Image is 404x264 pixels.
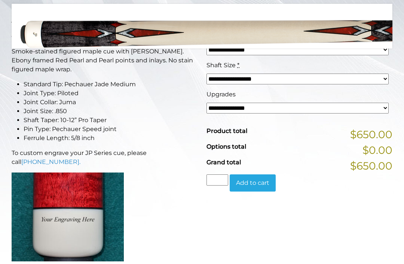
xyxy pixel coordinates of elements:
[230,174,276,192] button: Add to cart
[24,116,198,125] li: Shaft Taper: 10-12” Pro Taper
[24,98,198,107] li: Joint Collar: Juma
[24,89,198,98] li: Joint Type: Piloted
[12,149,198,167] p: To custom engrave your JP Series cue, please call
[24,80,198,89] li: Standard Tip: Pechauer Jade Medium
[12,47,198,74] p: Smoke-stained figured maple cue with [PERSON_NAME]. Ebony framed Red Pearl and Pearl points and i...
[362,142,392,158] span: $0.00
[24,125,198,134] li: Pin Type: Pechauer Speed joint
[206,91,236,98] span: Upgrades
[206,62,236,69] span: Shaft Size
[12,173,124,261] img: An image of a cue butt with the words "YOUR ENGRAVING HERE".
[206,12,213,24] span: $
[206,32,242,40] span: Cue Weight
[206,159,241,166] span: Grand total
[350,158,392,174] span: $650.00
[237,62,239,69] abbr: required
[24,107,198,116] li: Joint Size: .850
[12,10,126,27] strong: JP18-T Pool Cue
[24,134,198,143] li: Ferrule Length: 5/8 inch
[12,34,183,43] strong: This Pechauer pool cue takes 6-10 weeks to ship.
[206,143,246,150] span: Options total
[206,174,228,186] input: Product quantity
[21,158,80,165] a: [PHONE_NUMBER].
[206,12,249,24] bdi: 650.00
[244,32,246,40] abbr: required
[206,127,247,134] span: Product total
[350,127,392,142] span: $650.00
